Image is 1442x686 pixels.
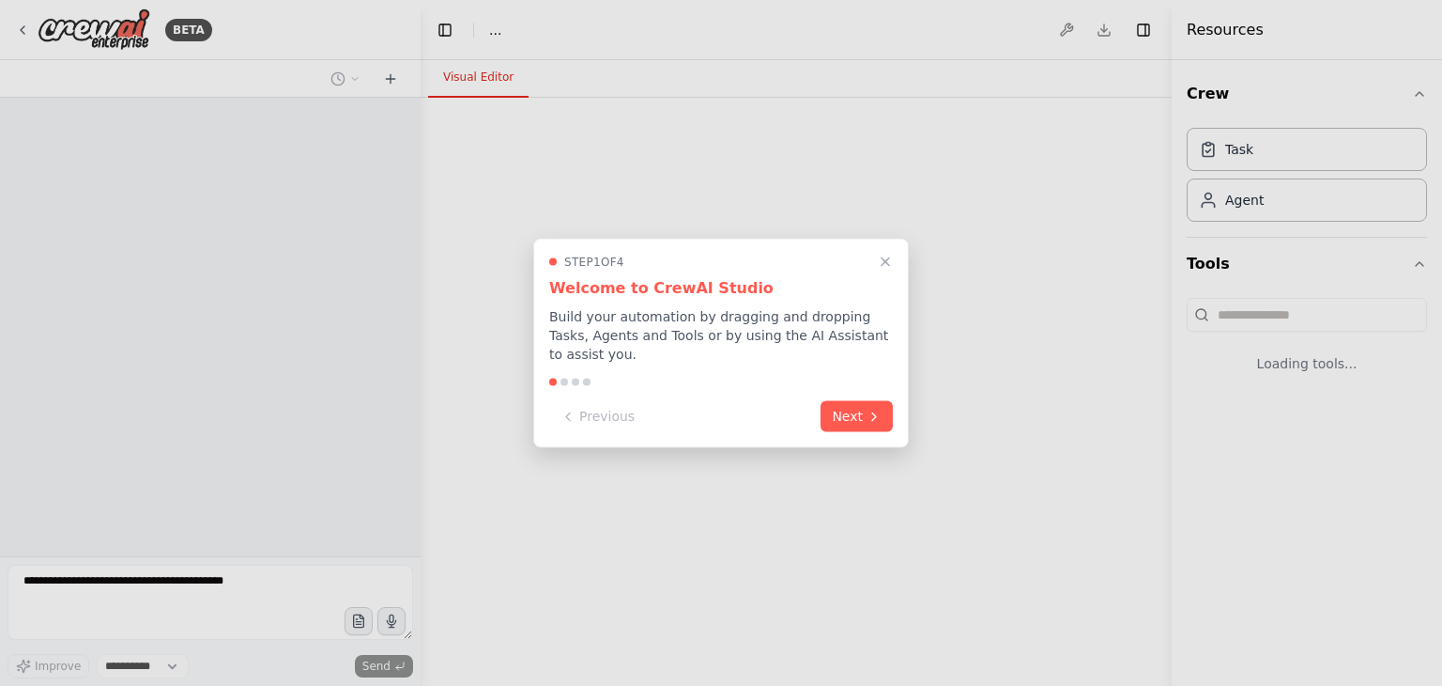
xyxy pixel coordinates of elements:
[432,17,458,43] button: Hide left sidebar
[549,401,646,432] button: Previous
[549,277,893,300] h3: Welcome to CrewAI Studio
[549,307,893,364] p: Build your automation by dragging and dropping Tasks, Agents and Tools or by using the AI Assista...
[564,255,624,270] span: Step 1 of 4
[874,251,897,273] button: Close walkthrough
[821,401,893,432] button: Next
